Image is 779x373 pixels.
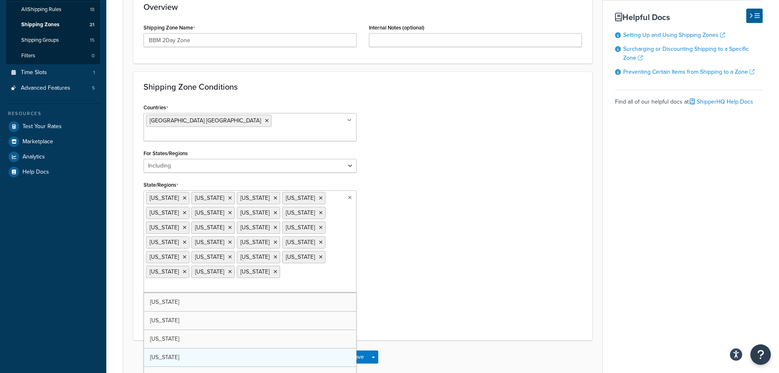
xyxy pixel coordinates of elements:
span: [US_STATE] [240,253,269,261]
button: Open Resource Center [750,344,771,365]
span: 5 [92,85,95,92]
a: [US_STATE] [144,348,356,366]
span: Analytics [22,154,45,161]
a: [US_STATE] [144,312,356,330]
span: 15 [90,37,94,44]
div: Resources [6,110,100,117]
a: Shipping Zones21 [6,17,100,32]
span: [US_STATE] [286,253,315,261]
span: Advanced Features [21,85,70,92]
span: [US_STATE] [240,238,269,246]
span: [US_STATE] [150,316,179,325]
span: [US_STATE] [286,238,315,246]
li: Shipping Zones [6,17,100,32]
h3: Shipping Zone Conditions [144,82,582,91]
span: 18 [90,6,94,13]
label: Countries [144,104,168,111]
span: [US_STATE] [286,208,315,217]
span: [US_STATE] [150,298,179,306]
span: 1 [93,69,95,76]
li: Shipping Groups [6,33,100,48]
li: Time Slots [6,65,100,80]
span: [US_STATE] [240,208,269,217]
span: 21 [90,21,94,28]
label: For States/Regions [144,150,188,156]
span: [US_STATE] [150,267,179,276]
span: All Shipping Rules [21,6,61,13]
span: [US_STATE] [150,335,179,343]
span: [US_STATE] [195,238,224,246]
span: [US_STATE] [150,223,179,232]
a: [US_STATE] [144,330,356,348]
a: Preventing Certain Items from Shipping to a Zone [623,68,754,76]
span: Shipping Zones [21,21,59,28]
label: Internal Notes (optional) [369,25,424,31]
a: Filters0 [6,48,100,63]
span: [US_STATE] [286,223,315,232]
span: [US_STATE] [150,253,179,261]
h3: Helpful Docs [615,13,763,22]
a: Marketplace [6,134,100,149]
a: Analytics [6,149,100,164]
label: Shipping Zone Name [144,25,195,31]
span: [GEOGRAPHIC_DATA] [GEOGRAPHIC_DATA] [150,116,261,125]
span: [US_STATE] [195,267,224,276]
a: Test Your Rates [6,119,100,134]
span: Marketplace [22,138,53,145]
span: [US_STATE] [286,194,315,202]
span: Shipping Groups [21,37,59,44]
span: [US_STATE] [240,223,269,232]
a: Shipping Groups15 [6,33,100,48]
span: [US_STATE] [195,253,224,261]
span: [US_STATE] [195,194,224,202]
a: Advanced Features5 [6,81,100,96]
span: [US_STATE] [150,208,179,217]
span: 0 [92,52,94,59]
li: Filters [6,48,100,63]
a: [US_STATE] [144,293,356,311]
a: Surcharging or Discounting Shipping to a Specific Zone [623,45,749,62]
label: State/Regions [144,182,178,188]
button: Hide Help Docs [746,9,763,23]
span: [US_STATE] [150,353,179,362]
a: Setting Up and Using Shipping Zones [623,31,725,39]
span: Help Docs [22,169,49,176]
span: Filters [21,52,35,59]
div: Find all of our helpful docs at: [615,90,763,108]
button: Save [347,350,369,364]
span: Test Your Rates [22,123,62,130]
span: [US_STATE] [195,208,224,217]
span: Time Slots [21,69,47,76]
a: ShipperHQ Help Docs [690,97,753,106]
li: Advanced Features [6,81,100,96]
span: [US_STATE] [240,194,269,202]
span: [US_STATE] [150,194,179,202]
a: Time Slots1 [6,65,100,80]
span: [US_STATE] [150,238,179,246]
span: [US_STATE] [195,223,224,232]
span: [US_STATE] [240,267,269,276]
a: Help Docs [6,165,100,179]
h3: Overview [144,2,582,11]
a: AllShipping Rules18 [6,2,100,17]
